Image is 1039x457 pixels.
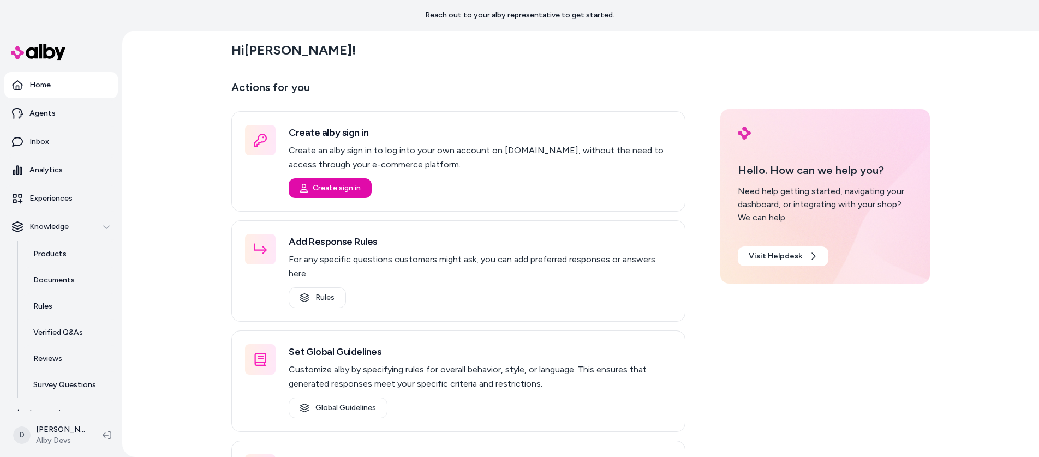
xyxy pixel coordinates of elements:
span: D [13,426,31,444]
p: For any specific questions customers might ask, you can add preferred responses or answers here. [289,252,672,281]
p: Create an alby sign in to log into your own account on [DOMAIN_NAME], without the need to access ... [289,143,672,172]
a: Home [4,72,118,98]
p: Rules [33,301,52,312]
p: Reviews [33,353,62,364]
button: Create sign in [289,178,372,198]
button: D[PERSON_NAME]Alby Devs [7,418,94,453]
a: Reviews [22,346,118,372]
img: alby Logo [738,127,751,140]
p: Survey Questions [33,380,96,390]
a: Global Guidelines [289,398,387,418]
a: Rules [22,293,118,320]
p: Integrations [29,408,74,419]
h3: Add Response Rules [289,234,672,249]
p: Documents [33,275,75,286]
a: Documents [22,267,118,293]
h3: Create alby sign in [289,125,672,140]
a: Rules [289,287,346,308]
a: Inbox [4,129,118,155]
p: Experiences [29,193,73,204]
button: Knowledge [4,214,118,240]
a: Verified Q&As [22,320,118,346]
p: Products [33,249,67,260]
p: Reach out to your alby representative to get started. [425,10,614,21]
span: Alby Devs [36,435,85,446]
a: Survey Questions [22,372,118,398]
p: Inbox [29,136,49,147]
p: Analytics [29,165,63,176]
p: Verified Q&As [33,327,83,338]
a: Agents [4,100,118,127]
img: alby Logo [11,44,65,60]
a: Visit Helpdesk [738,246,828,266]
h3: Set Global Guidelines [289,344,672,359]
p: Home [29,80,51,91]
p: Customize alby by specifying rules for overall behavior, style, or language. This ensures that ge... [289,363,672,391]
h2: Hi [PERSON_NAME] ! [231,42,356,58]
a: Integrations [4,400,118,426]
a: Products [22,241,118,267]
p: [PERSON_NAME] [36,424,85,435]
p: Knowledge [29,221,69,232]
div: Need help getting started, navigating your dashboard, or integrating with your shop? We can help. [738,185,912,224]
a: Experiences [4,185,118,212]
p: Hello. How can we help you? [738,162,912,178]
p: Agents [29,108,56,119]
p: Actions for you [231,79,685,105]
a: Analytics [4,157,118,183]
